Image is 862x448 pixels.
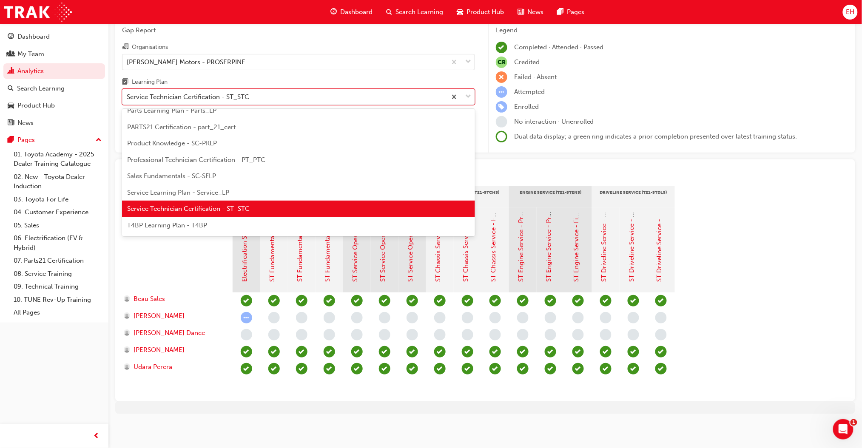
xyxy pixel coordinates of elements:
a: ST Chassis Service - Pre-Read [435,194,442,282]
span: learningRecordVerb_COMPLETE-icon [600,295,612,306]
span: down-icon [465,57,471,68]
span: learningRecordVerb_COMPLETE-icon [407,295,418,306]
a: 04. Customer Experience [10,206,105,219]
div: Product Hub [17,101,55,111]
span: Sales Fundamentals - SC-SFLP [127,172,216,180]
span: news-icon [8,119,14,127]
span: learningRecordVerb_NONE-icon [496,116,507,128]
span: T4BP Learning Plan - T4BP [127,221,207,229]
a: My Team [3,46,105,62]
a: News [3,115,105,131]
span: learningRecordVerb_NONE-icon [351,329,363,340]
span: Parts Learning Plan - Parts_LP [127,107,216,114]
span: learningRecordVerb_COMPLETE-icon [600,346,612,357]
span: learningRecordVerb_COMPLETE-icon [462,363,473,374]
span: learningRecordVerb_NONE-icon [379,312,390,323]
span: learningRecordVerb_NONE-icon [517,312,529,323]
span: learningRecordVerb_COMPLETE-icon [517,295,529,306]
span: Dual data display; a green ring indicates a prior completion presented over latest training status. [514,133,797,140]
span: learningRecordVerb_NONE-icon [268,312,280,323]
a: Analytics [3,63,105,79]
iframe: Intercom live chat [833,419,853,439]
div: Learning Plan [132,78,168,86]
span: people-icon [8,51,14,58]
a: news-iconNews [511,3,550,21]
span: learningRecordVerb_NONE-icon [655,312,667,323]
span: [PERSON_NAME] Dance [134,328,205,338]
span: learningRecordVerb_COMPLETE-icon [517,363,529,374]
span: learningRecordVerb_COMPLETE-icon [600,363,612,374]
a: 09. Technical Training [10,280,105,293]
span: learningRecordVerb_COMPLETE-icon [572,295,584,306]
span: learningRecordVerb_COMPLETE-icon [241,295,252,306]
span: learningRecordVerb_COMPLETE-icon [296,346,307,357]
span: News [527,7,543,17]
span: learningRecordVerb_COMPLETE-icon [379,346,390,357]
span: guage-icon [330,7,337,17]
a: ST Driveline Service - Pre-Course Assessment [628,147,636,282]
span: learningRecordVerb_NONE-icon [462,329,473,340]
a: search-iconSearch Learning [379,3,450,21]
span: learningRecordVerb_COMPLETE-icon [268,363,280,374]
button: DashboardMy TeamAnalyticsSearch LearningProduct HubNews [3,27,105,132]
a: guage-iconDashboard [324,3,379,21]
span: learningRecordVerb_COMPLETE-icon [489,295,501,306]
span: [PERSON_NAME] [134,345,185,355]
span: No interaction · Unenrolled [514,118,594,125]
span: learningRecordVerb_COMPLETE-icon [324,346,335,357]
span: learningRecordVerb_NONE-icon [324,312,335,323]
span: learningRecordVerb_NONE-icon [489,312,501,323]
span: learningRecordVerb_COMPLETE-icon [496,42,507,53]
span: prev-icon [94,431,100,442]
span: Product Knowledge - SC-PKLP [127,139,217,147]
div: Search Learning [17,84,65,94]
a: ST Engine Service - Pre-Course Assessment [545,153,553,282]
a: Search Learning [3,81,105,96]
span: learningRecordVerb_COMPLETE-icon [628,363,639,374]
a: Electrification Safety Module [241,198,249,282]
div: Driveline Service (T21-STDLS) [592,186,675,207]
button: EH [843,5,858,20]
a: 08. Service Training [10,267,105,281]
span: learningRecordVerb_COMPLETE-icon [434,363,446,374]
a: Dashboard [3,29,105,45]
span: learningRecordVerb_COMPLETE-icon [655,295,667,306]
span: learningRecordVerb_NONE-icon [545,312,556,323]
span: pages-icon [557,7,563,17]
span: EH [846,7,854,17]
span: learningRecordVerb_FAIL-icon [496,71,507,83]
span: null-icon [496,57,507,68]
span: learningRecordVerb_COMPLETE-icon [407,346,418,357]
a: [PERSON_NAME] Dance [124,328,225,338]
span: learningRecordVerb_NONE-icon [628,329,639,340]
span: learningRecordVerb_COMPLETE-icon [517,346,529,357]
span: learningRecordVerb_COMPLETE-icon [407,363,418,374]
span: car-icon [8,102,14,110]
span: learningRecordVerb_COMPLETE-icon [241,363,252,374]
span: learningRecordVerb_NONE-icon [628,312,639,323]
span: pages-icon [8,136,14,144]
a: 02. New - Toyota Dealer Induction [10,170,105,193]
span: learningRecordVerb_NONE-icon [655,329,667,340]
span: learningRecordVerb_COMPLETE-icon [545,346,556,357]
span: search-icon [386,7,392,17]
span: learningRecordVerb_COMPLETE-icon [572,363,584,374]
div: Legend [496,26,848,35]
span: Beau Sales [134,294,165,304]
button: Pages [3,132,105,148]
div: Pages [17,135,35,145]
a: All Pages [10,306,105,319]
a: 03. Toyota For Life [10,193,105,206]
span: learningRecordVerb_COMPLETE-icon [379,295,390,306]
span: learningRecordVerb_NONE-icon [572,312,584,323]
span: search-icon [8,85,14,93]
span: learningRecordVerb_COMPLETE-icon [489,346,501,357]
div: Dashboard [17,32,50,42]
span: learningRecordVerb_NONE-icon [434,329,446,340]
span: learningRecordVerb_COMPLETE-icon [351,363,363,374]
span: Service Technician Certification - ST_STC [127,205,250,213]
span: learningRecordVerb_NONE-icon [545,329,556,340]
span: learningRecordVerb_COMPLETE-icon [324,363,335,374]
span: Attempted [514,88,545,96]
span: learningRecordVerb_NONE-icon [407,329,418,340]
